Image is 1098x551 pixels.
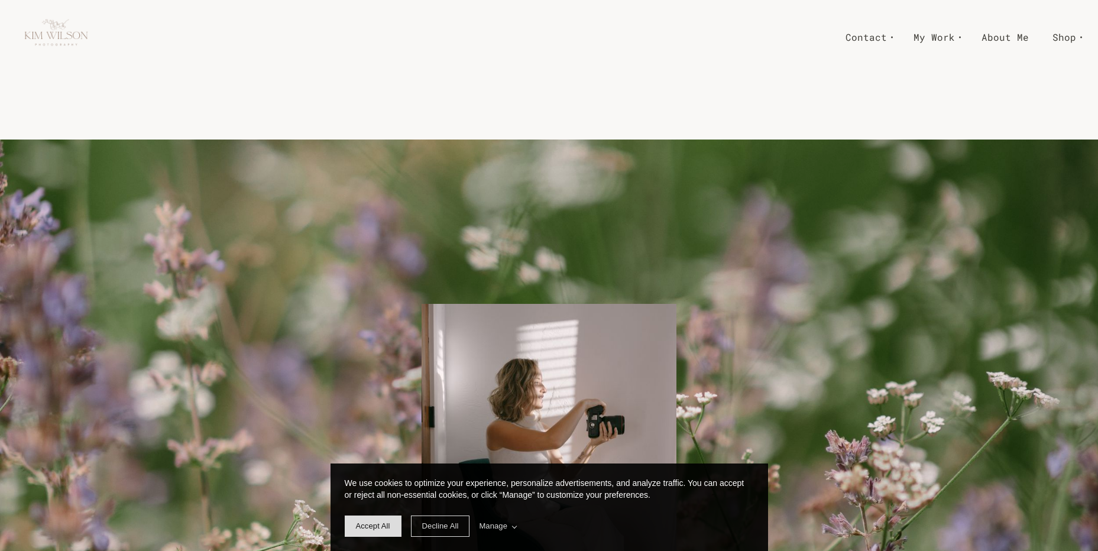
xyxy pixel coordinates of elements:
[345,478,744,500] span: We use cookies to optimize your experience, personalize advertisements, and analyze traffic. You ...
[422,521,459,530] span: Decline All
[1041,27,1091,47] a: Shop
[345,516,401,537] span: allow cookie message
[902,27,970,47] a: My Work
[331,464,768,551] div: cookieconsent
[479,520,516,532] span: Manage
[356,521,390,530] span: Accept All
[970,27,1041,47] a: About Me
[1052,28,1076,46] span: Shop
[834,27,902,47] a: Contact
[914,28,955,46] span: My Work
[24,5,89,70] img: Kim Wilson Photography
[411,516,470,537] span: deny cookie message
[846,28,887,46] span: Contact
